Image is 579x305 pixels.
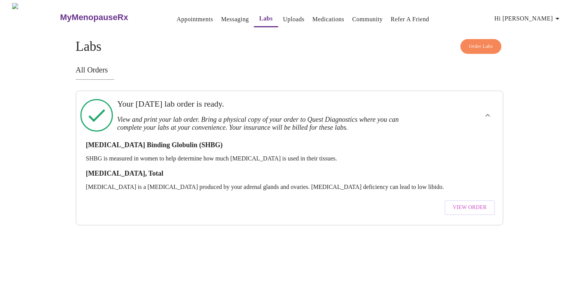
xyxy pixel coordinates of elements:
a: Uploads [283,14,305,25]
button: Community [349,12,386,27]
img: MyMenopauseRx Logo [12,3,59,31]
button: Order Labs [460,39,502,54]
h3: All Orders [76,66,504,74]
span: Hi [PERSON_NAME] [494,13,562,24]
h3: Your [DATE] lab order is ready. [117,99,421,109]
button: show more [479,106,497,124]
button: Refer a Friend [388,12,432,27]
h3: View and print your lab order. Bring a physical copy of your order to Quest Diagnostics where you... [117,116,421,132]
span: Order Labs [469,42,493,51]
button: Hi [PERSON_NAME] [491,11,565,26]
p: SHBG is measured in women to help determine how much [MEDICAL_DATA] is used in their tissues. [86,155,493,162]
button: Labs [254,11,278,27]
button: Uploads [280,12,308,27]
a: Messaging [221,14,249,25]
button: View Order [444,200,495,215]
h4: Labs [76,39,504,54]
a: Appointments [177,14,213,25]
a: MyMenopauseRx [59,4,158,31]
h3: [MEDICAL_DATA] Binding Globulin (SHBG) [86,141,493,149]
a: Community [352,14,383,25]
a: Labs [259,13,273,24]
h3: MyMenopauseRx [60,13,128,22]
a: View Order [443,197,497,219]
a: Refer a Friend [391,14,429,25]
button: Medications [309,12,347,27]
p: [MEDICAL_DATA] is a [MEDICAL_DATA] produced by your adrenal glands and ovaries. [MEDICAL_DATA] de... [86,184,493,190]
a: Medications [312,14,344,25]
button: Appointments [174,12,216,27]
h3: [MEDICAL_DATA], Total [86,170,493,178]
span: View Order [453,203,487,212]
button: Messaging [218,12,252,27]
